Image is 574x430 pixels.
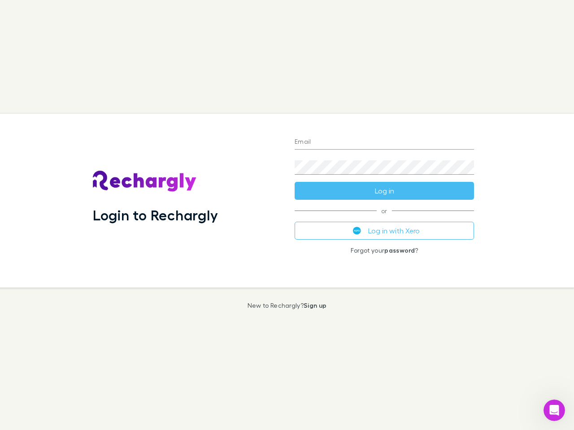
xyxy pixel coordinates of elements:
p: Forgot your ? [295,247,474,254]
a: password [384,246,415,254]
button: Log in [295,182,474,200]
img: Xero's logo [353,227,361,235]
h1: Login to Rechargly [93,206,218,224]
p: New to Rechargly? [248,302,327,309]
button: Log in with Xero [295,222,474,240]
img: Rechargly's Logo [93,171,197,192]
a: Sign up [304,301,326,309]
iframe: Intercom live chat [544,400,565,421]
